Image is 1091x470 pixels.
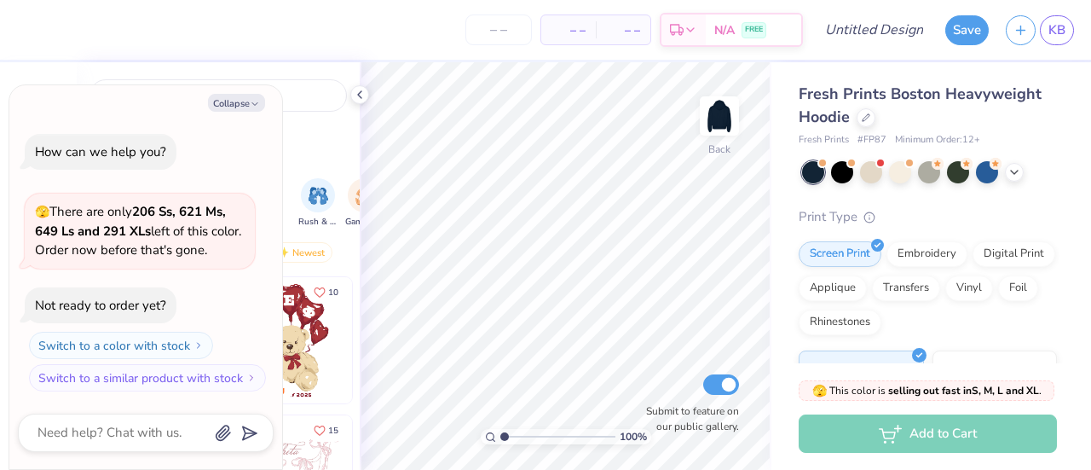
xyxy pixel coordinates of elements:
a: KB [1040,15,1074,45]
span: N/A [714,21,735,39]
button: Collapse [208,94,265,112]
span: FREE [745,24,763,36]
div: Not ready to order yet? [35,297,166,314]
span: This color is . [812,383,1042,398]
img: Switch to a similar product with stock [246,373,257,383]
img: 587403a7-0594-4a7f-b2bd-0ca67a3ff8dd [226,277,352,403]
span: 🫣 [812,383,827,399]
strong: 206 Ss, 621 Ms, 649 Ls and 291 XLs [35,203,226,240]
button: Like [306,281,346,304]
img: Game Day Image [355,186,375,206]
span: Standard [806,358,851,376]
div: How can we help you? [35,143,166,160]
span: Fresh Prints [799,133,849,148]
div: filter for Game Day [345,178,384,229]
img: Rush & Bid Image [309,186,328,206]
button: filter button [345,178,384,229]
div: Screen Print [799,241,881,267]
strong: selling out fast in S, M, L and XL [888,384,1039,397]
img: e74243e0-e378-47aa-a400-bc6bcb25063a [351,277,477,403]
span: 15 [328,426,338,435]
button: Switch to a similar product with stock [29,364,266,392]
span: 🫣 [35,204,49,220]
button: filter button [298,178,338,229]
span: # FP87 [857,133,886,148]
div: Vinyl [945,276,993,301]
img: Switch to a color with stock [193,340,204,351]
span: Rush & Bid [298,216,338,229]
input: – – [465,15,532,45]
span: Fresh Prints Boston Heavyweight Hoodie [799,84,1042,127]
span: Game Day [345,216,384,229]
span: Puff Ink [940,358,976,376]
span: 10 [328,288,338,297]
div: Print Type [799,207,1057,227]
div: Foil [998,276,1038,301]
div: Embroidery [886,241,967,267]
div: Applique [799,276,867,301]
div: Transfers [872,276,940,301]
span: – – [551,21,586,39]
input: Untitled Design [811,13,937,47]
div: Rhinestones [799,310,881,335]
div: Back [708,142,730,157]
button: Save [945,15,989,45]
label: Submit to feature on our public gallery. [637,403,739,434]
span: 100 % [620,429,647,444]
div: filter for Rush & Bid [298,178,338,229]
button: Like [306,419,346,442]
div: Newest [268,242,332,263]
span: There are only left of this color. Order now before that's gone. [35,203,241,258]
img: Back [702,99,736,133]
span: KB [1048,20,1065,40]
span: – – [606,21,640,39]
div: Digital Print [973,241,1055,267]
span: Minimum Order: 12 + [895,133,980,148]
button: Switch to a color with stock [29,332,213,359]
